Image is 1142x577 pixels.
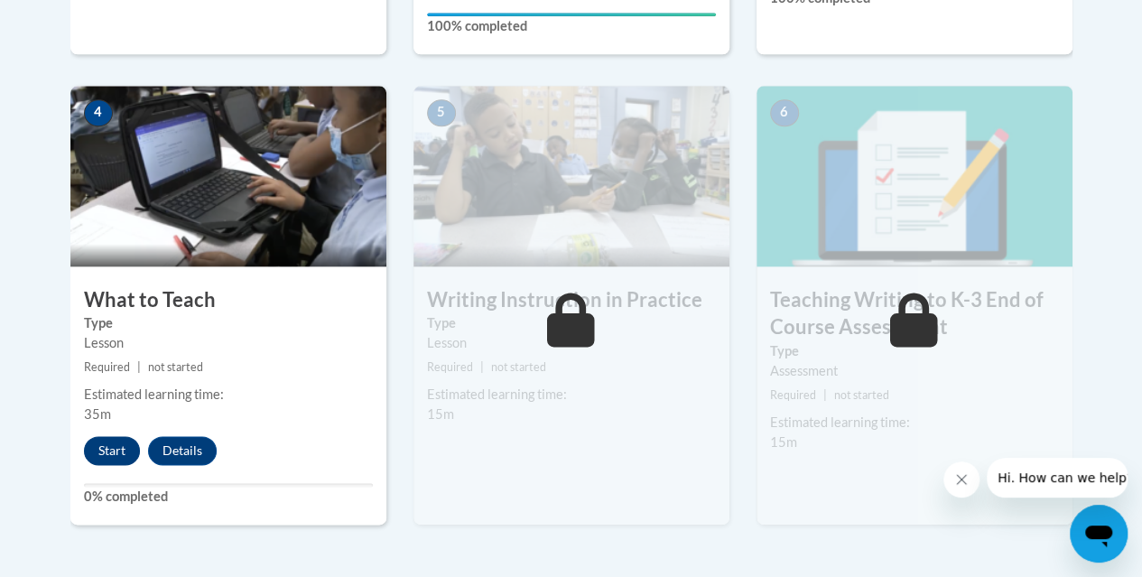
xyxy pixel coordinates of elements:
label: 100% completed [427,16,716,36]
div: Lesson [84,333,373,353]
img: Course Image [70,86,386,266]
span: not started [491,360,546,374]
div: Your progress [427,13,716,16]
h3: What to Teach [70,286,386,314]
div: Lesson [427,333,716,353]
span: 4 [84,99,113,126]
span: | [137,360,141,374]
span: | [480,360,484,374]
label: Type [84,313,373,333]
button: Details [148,436,217,465]
span: | [823,388,827,402]
div: Estimated learning time: [84,385,373,405]
label: 0% completed [84,487,373,507]
iframe: Button to launch messaging window [1070,505,1128,563]
div: Estimated learning time: [427,385,716,405]
h3: Teaching Writing to K-3 End of Course Assessment [757,286,1072,342]
img: Course Image [757,86,1072,266]
button: Start [84,436,140,465]
iframe: Message from company [987,458,1128,498]
span: Hi. How can we help? [11,13,146,27]
label: Type [427,313,716,333]
span: 5 [427,99,456,126]
span: 15m [770,434,797,450]
div: Assessment [770,361,1059,381]
div: Estimated learning time: [770,413,1059,433]
span: Required [770,388,816,402]
iframe: Close message [943,461,980,498]
span: 15m [427,406,454,422]
img: Course Image [413,86,729,266]
label: Type [770,341,1059,361]
span: Required [84,360,130,374]
span: Required [427,360,473,374]
span: not started [148,360,203,374]
span: 6 [770,99,799,126]
h3: Writing Instruction in Practice [413,286,729,314]
span: 35m [84,406,111,422]
span: not started [834,388,889,402]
